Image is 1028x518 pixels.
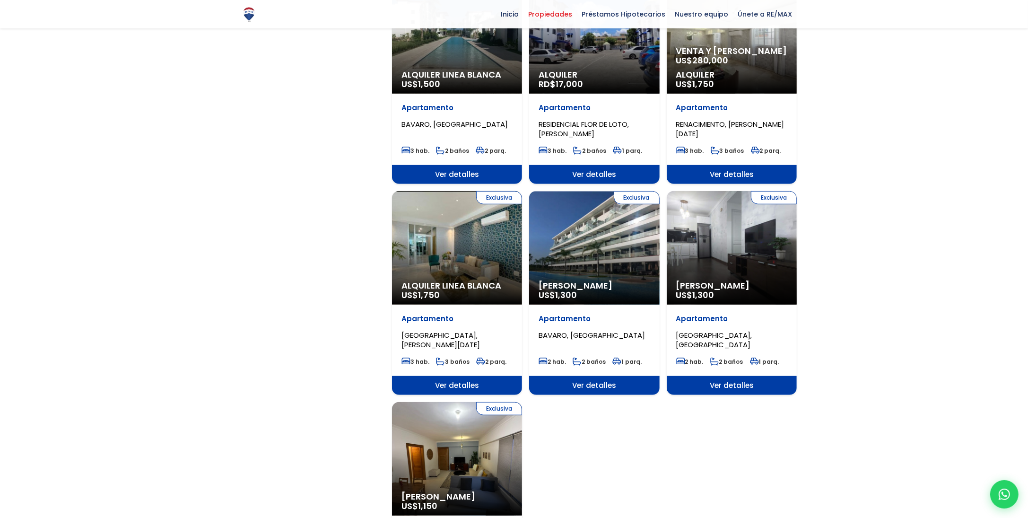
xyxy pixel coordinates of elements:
span: 2 parq. [476,358,506,366]
span: 3 hab. [401,358,429,366]
a: Exclusiva [PERSON_NAME] US$1,300 Apartamento [GEOGRAPHIC_DATA], [GEOGRAPHIC_DATA] 2 hab. 2 baños ... [667,191,797,395]
span: 2 hab. [676,358,704,366]
span: Exclusiva [751,191,797,204]
span: Ver detalles [529,376,659,395]
a: Exclusiva [PERSON_NAME] US$1,300 Apartamento BAVARO, [GEOGRAPHIC_DATA] 2 hab. 2 baños 1 parq. Ver... [529,191,659,395]
span: [PERSON_NAME] [401,492,513,501]
span: 1,750 [693,78,714,90]
span: US$ [676,289,714,301]
a: Exclusiva Alquiler Linea Blanca US$1,750 Apartamento [GEOGRAPHIC_DATA], [PERSON_NAME][DATE] 3 hab... [392,191,522,395]
span: RD$ [539,78,583,90]
span: US$ [401,289,440,301]
span: Únete a RE/MAX [733,7,797,21]
span: 3 hab. [539,147,566,155]
p: Apartamento [539,314,650,324]
span: 280,000 [693,54,729,66]
span: 3 baños [436,358,470,366]
span: US$ [539,289,577,301]
span: Inicio [496,7,523,21]
span: 2 baños [710,358,743,366]
span: Ver detalles [529,165,659,184]
span: 1,150 [418,500,437,512]
span: Alquiler Linea Blanca [401,281,513,290]
p: Apartamento [676,314,787,324]
span: [PERSON_NAME] [539,281,650,290]
span: 1 parq. [612,358,642,366]
span: Exclusiva [614,191,660,204]
span: Alquiler Linea Blanca [401,70,513,79]
span: US$ [676,54,729,66]
p: Apartamento [401,103,513,113]
span: Ver detalles [392,165,522,184]
span: 2 parq. [476,147,506,155]
span: BAVARO, [GEOGRAPHIC_DATA] [401,119,508,129]
span: 1,300 [693,289,714,301]
span: 2 baños [436,147,469,155]
span: [GEOGRAPHIC_DATA], [GEOGRAPHIC_DATA] [676,330,752,350]
span: 2 baños [573,358,606,366]
span: 2 baños [573,147,606,155]
span: Préstamos Hipotecarios [577,7,670,21]
span: 1,500 [418,78,440,90]
span: [PERSON_NAME] [676,281,787,290]
span: Exclusiva [476,402,522,415]
span: RESIDENCIAL FLOR DE LOTO, [PERSON_NAME] [539,119,629,139]
span: 1,300 [555,289,577,301]
span: Ver detalles [392,376,522,395]
span: Nuestro equipo [670,7,733,21]
span: 2 parq. [751,147,781,155]
span: [GEOGRAPHIC_DATA], [PERSON_NAME][DATE] [401,330,480,350]
span: US$ [401,78,440,90]
p: Apartamento [676,103,787,113]
span: 17,000 [556,78,583,90]
span: Ver detalles [667,376,797,395]
span: 3 hab. [676,147,704,155]
span: Alquiler [539,70,650,79]
span: US$ [401,500,437,512]
span: RENACIMIENTO, [PERSON_NAME][DATE] [676,119,784,139]
span: Alquiler [676,70,787,79]
span: 1 parq. [750,358,779,366]
span: Exclusiva [476,191,522,204]
span: Propiedades [523,7,577,21]
span: Ver detalles [667,165,797,184]
img: Logo de REMAX [241,6,257,23]
span: Venta y [PERSON_NAME] [676,46,787,56]
span: 3 hab. [401,147,429,155]
span: 3 baños [711,147,744,155]
span: 2 hab. [539,358,566,366]
p: Apartamento [401,314,513,324]
span: BAVARO, [GEOGRAPHIC_DATA] [539,330,645,340]
span: US$ [676,78,714,90]
p: Apartamento [539,103,650,113]
span: 1 parq. [613,147,642,155]
span: 1,750 [418,289,440,301]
